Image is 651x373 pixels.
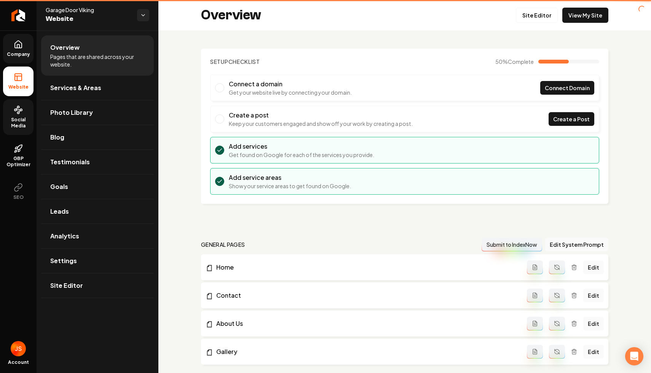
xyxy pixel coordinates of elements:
a: Analytics [41,224,154,248]
button: Add admin page prompt [527,317,543,330]
a: Edit [583,317,604,330]
span: Complete [508,58,534,65]
a: Testimonials [41,150,154,174]
a: About Us [206,319,527,328]
button: Edit System Prompt [545,238,608,251]
span: Photo Library [50,108,93,117]
a: Gallery [206,347,527,356]
h3: Connect a domain [229,79,352,89]
p: Show your service areas to get found on Google. [229,182,351,190]
h2: Overview [201,8,261,23]
span: Overview [50,43,80,52]
button: SEO [3,177,34,206]
img: James Shamoun [11,341,26,356]
a: Blog [41,125,154,149]
a: Create a Post [549,112,594,126]
span: Analytics [50,232,79,241]
p: Get your website live by connecting your domain. [229,89,352,96]
h2: general pages [201,241,245,248]
span: GBP Optimizer [3,156,34,168]
button: Add admin page prompt [527,289,543,302]
button: Submit to IndexNow [482,238,542,251]
span: Account [8,359,29,365]
a: Site Editor [516,8,558,23]
a: Edit [583,289,604,302]
span: Services & Areas [50,83,101,92]
button: Add admin page prompt [527,345,543,359]
span: 50 % [495,58,534,65]
span: Pages that are shared across your website. [50,53,145,68]
a: Leads [41,199,154,224]
span: Leads [50,207,69,216]
span: Setup [210,58,228,65]
span: Create a Post [553,115,590,123]
span: Social Media [3,117,34,129]
span: Connect Domain [545,84,590,92]
span: SEO [10,194,27,200]
button: Open user button [11,341,26,356]
h3: Add services [229,142,374,151]
span: Blog [50,133,64,142]
h3: Create a post [229,111,413,120]
span: Site Editor [50,281,83,290]
h2: Checklist [210,58,260,65]
span: Testimonials [50,157,90,167]
span: Goals [50,182,68,191]
a: Edit [583,260,604,274]
a: Company [3,34,34,63]
span: Company [4,51,33,57]
span: Settings [50,256,77,265]
a: Services & Areas [41,76,154,100]
a: Contact [206,291,527,300]
h3: Add service areas [229,173,351,182]
img: Rebolt Logo [11,9,26,21]
p: Get found on Google for each of the services you provide. [229,151,374,159]
a: Goals [41,175,154,199]
p: Keep your customers engaged and show off your work by creating a post. [229,120,413,127]
a: Connect Domain [540,81,594,95]
button: Add admin page prompt [527,260,543,274]
a: Social Media [3,99,34,135]
span: Website [46,14,131,24]
a: Home [206,263,527,272]
span: Garage Door Viking [46,6,131,14]
a: Settings [41,249,154,273]
a: Edit [583,345,604,359]
a: GBP Optimizer [3,138,34,174]
div: Open Intercom Messenger [625,347,643,365]
a: Photo Library [41,100,154,125]
a: View My Site [562,8,608,23]
span: Website [5,84,32,90]
a: Site Editor [41,273,154,298]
